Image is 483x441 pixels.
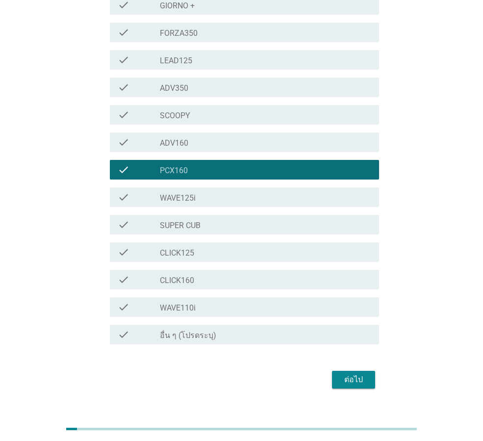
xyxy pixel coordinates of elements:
[160,166,188,176] label: PCX160
[118,329,129,340] i: check
[160,28,198,38] label: FORZA350
[160,221,201,231] label: SUPER CUB
[160,193,196,203] label: WAVE125i
[118,54,129,66] i: check
[340,374,367,386] div: ต่อไป
[160,111,190,121] label: SCOOPY
[118,136,129,148] i: check
[118,81,129,93] i: check
[118,164,129,176] i: check
[118,301,129,313] i: check
[118,274,129,285] i: check
[118,246,129,258] i: check
[118,109,129,121] i: check
[160,248,194,258] label: CLICK125
[118,191,129,203] i: check
[160,56,192,66] label: LEAD125
[160,138,188,148] label: ADV160
[118,26,129,38] i: check
[160,303,196,313] label: WAVE110i
[160,276,194,285] label: CLICK160
[118,219,129,231] i: check
[160,1,195,11] label: GIORNO +
[160,83,188,93] label: ADV350
[332,371,375,389] button: ต่อไป
[160,331,216,340] label: อื่น ๆ (โปรดระบุ)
